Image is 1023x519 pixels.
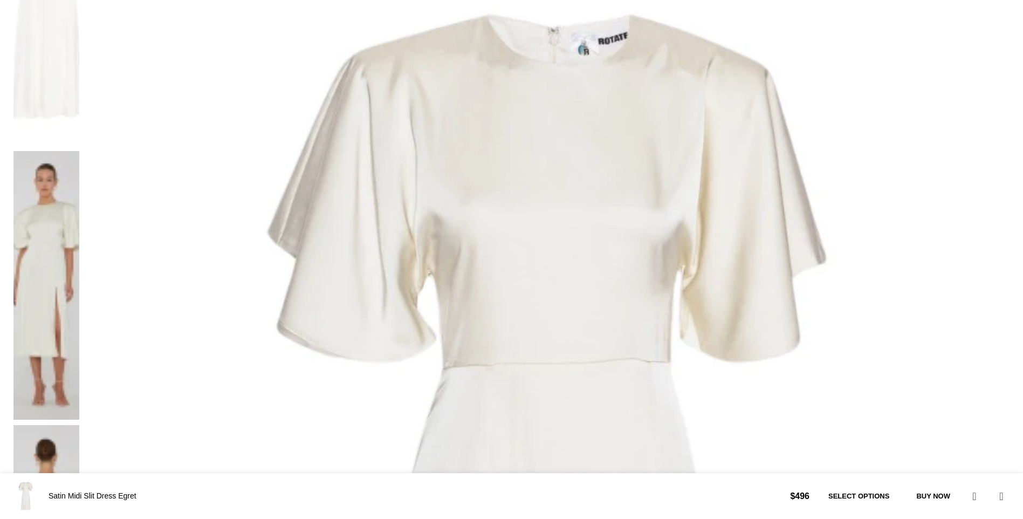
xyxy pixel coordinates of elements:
bdi: 496 [790,491,809,501]
img: Rotate Birger Christensen dress [13,151,79,420]
a: Select options [818,485,900,508]
button: Buy now [905,485,961,508]
span: $ [790,491,795,501]
h4: Satin Midi Slit Dress Egret [49,491,782,502]
img: Satin Midi Slit Dress Egret [8,479,43,514]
